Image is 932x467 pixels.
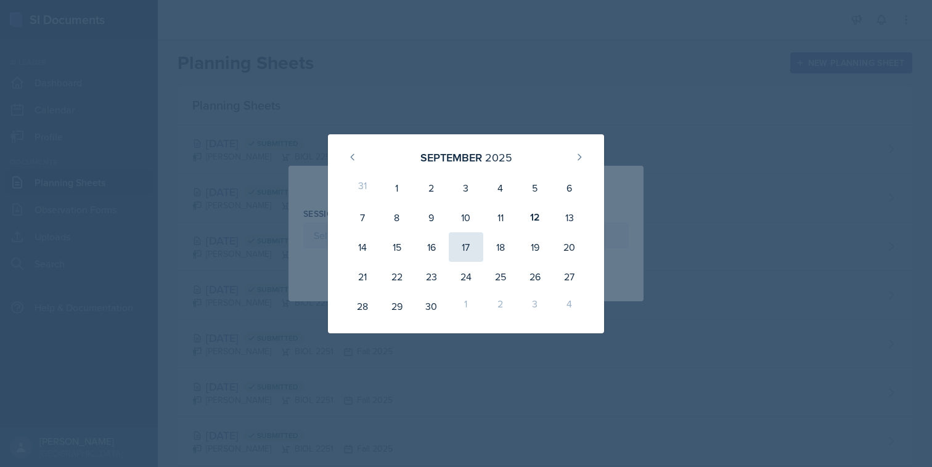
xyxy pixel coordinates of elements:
[483,262,518,291] div: 25
[449,291,483,321] div: 1
[420,149,482,166] div: September
[380,173,414,203] div: 1
[485,149,512,166] div: 2025
[380,291,414,321] div: 29
[483,203,518,232] div: 11
[518,232,552,262] div: 19
[414,232,449,262] div: 16
[518,262,552,291] div: 26
[345,203,380,232] div: 7
[483,291,518,321] div: 2
[449,262,483,291] div: 24
[345,262,380,291] div: 21
[518,173,552,203] div: 5
[552,173,587,203] div: 6
[483,232,518,262] div: 18
[483,173,518,203] div: 4
[449,232,483,262] div: 17
[552,203,587,232] div: 13
[345,173,380,203] div: 31
[414,291,449,321] div: 30
[518,291,552,321] div: 3
[380,203,414,232] div: 8
[552,232,587,262] div: 20
[449,173,483,203] div: 3
[552,291,587,321] div: 4
[414,262,449,291] div: 23
[518,203,552,232] div: 12
[414,203,449,232] div: 9
[552,262,587,291] div: 27
[345,291,380,321] div: 28
[414,173,449,203] div: 2
[449,203,483,232] div: 10
[345,232,380,262] div: 14
[380,232,414,262] div: 15
[380,262,414,291] div: 22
